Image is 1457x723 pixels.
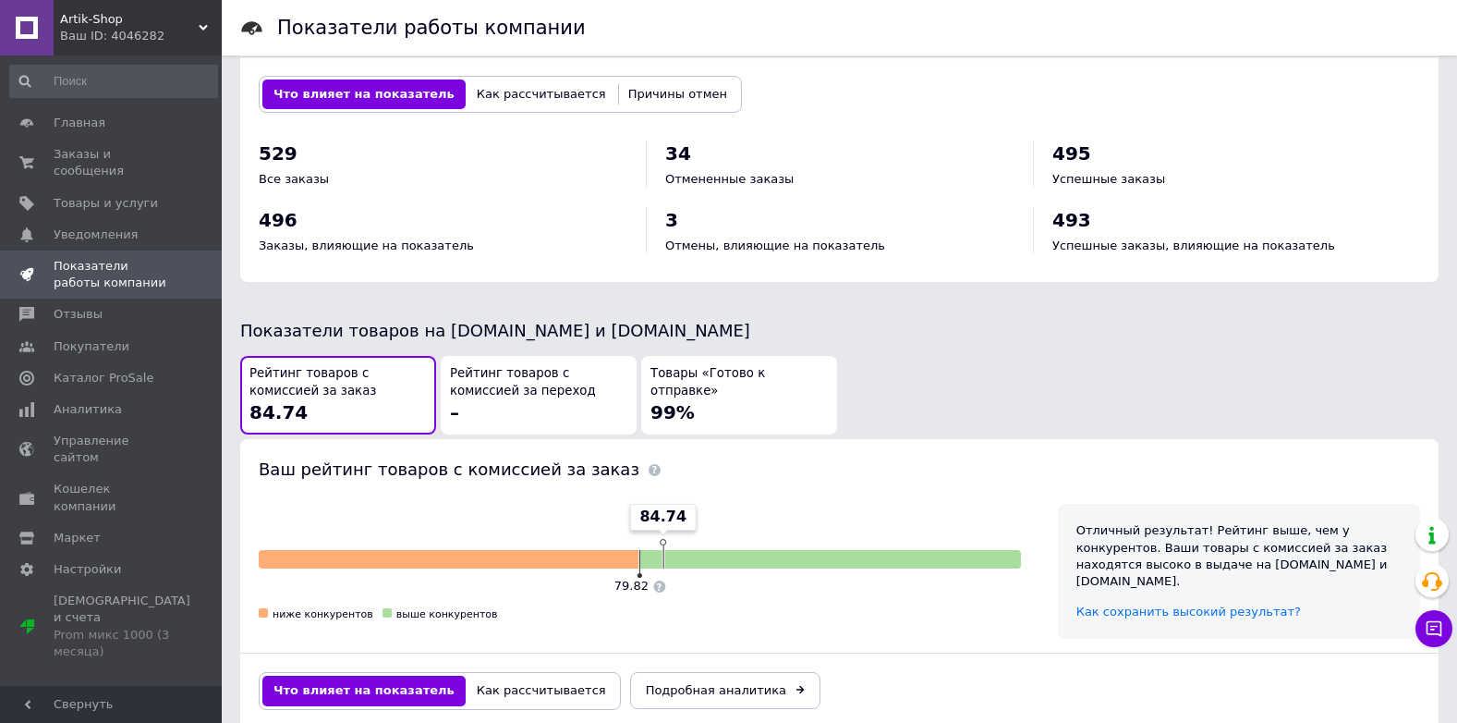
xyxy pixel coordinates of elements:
span: 34 [665,142,691,165]
span: Заказы и сообщения [54,146,171,179]
span: Рейтинг товаров с комиссией за переход [450,365,627,399]
span: – [450,401,459,423]
button: Как рассчитывается [466,80,617,109]
span: Уведомления [54,227,138,243]
span: 99% [650,401,695,423]
span: Ваш рейтинг товаров с комиссией за заказ [259,460,639,479]
a: Подробная аналитика [630,672,820,709]
div: Prom микс 1000 (3 месяца) [54,627,190,660]
span: 3 [665,209,678,231]
span: Отмененные заказы [665,172,794,186]
span: 493 [1052,209,1091,231]
span: Товары и услуги [54,195,158,212]
button: Рейтинг товаров с комиссией за заказ84.74 [240,356,436,435]
span: 529 [259,142,297,165]
button: Что влияет на показатель [262,80,466,109]
div: Отличный результат! Рейтинг выше, чем у конкурентов. Ваши товары с комиссией за заказ находятся в... [1076,522,1402,590]
span: 495 [1052,142,1091,165]
button: Чат с покупателем [1415,610,1452,647]
span: Управление сайтом [54,433,171,466]
span: Товары «Готово к отправке» [650,365,828,399]
span: Отзывы [54,306,103,323]
button: Как рассчитывается [466,676,617,705]
span: Успешные заказы [1052,172,1165,186]
a: Как сохранить высокий результат? [1076,605,1301,619]
span: Настройки [54,561,121,578]
button: Рейтинг товаров с комиссией за переход– [441,356,637,435]
span: Заказы, влияющие на показатель [259,239,474,252]
span: 84.74 [249,401,308,423]
span: 79.82 [614,579,649,593]
span: выше конкурентов [396,608,498,620]
span: [DEMOGRAPHIC_DATA] и счета [54,593,190,660]
h1: Показатели работы компании [277,17,586,39]
span: Маркет [54,530,101,546]
span: Покупатели [54,338,129,355]
span: Главная [54,115,105,131]
button: Товары «Готово к отправке»99% [641,356,837,435]
span: Кошелек компании [54,481,171,514]
span: Показатели работы компании [54,258,171,291]
span: 84.74 [639,507,686,527]
span: ниже конкурентов [273,608,373,620]
div: Ваш ID: 4046282 [60,28,222,44]
span: Показатели товаров на [DOMAIN_NAME] и [DOMAIN_NAME] [240,321,750,340]
span: Все заказы [259,172,329,186]
span: 496 [259,209,297,231]
input: Поиск [9,65,218,98]
button: Причины отмен [617,80,738,109]
button: Что влияет на показатель [262,676,466,705]
span: Отмены, влияющие на показатель [665,239,885,252]
span: Успешные заказы, влияющие на показатель [1052,239,1335,252]
span: Artik-Shop [60,11,199,28]
span: Аналитика [54,401,122,418]
span: Каталог ProSale [54,370,153,386]
span: Рейтинг товаров с комиссией за заказ [249,365,427,399]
